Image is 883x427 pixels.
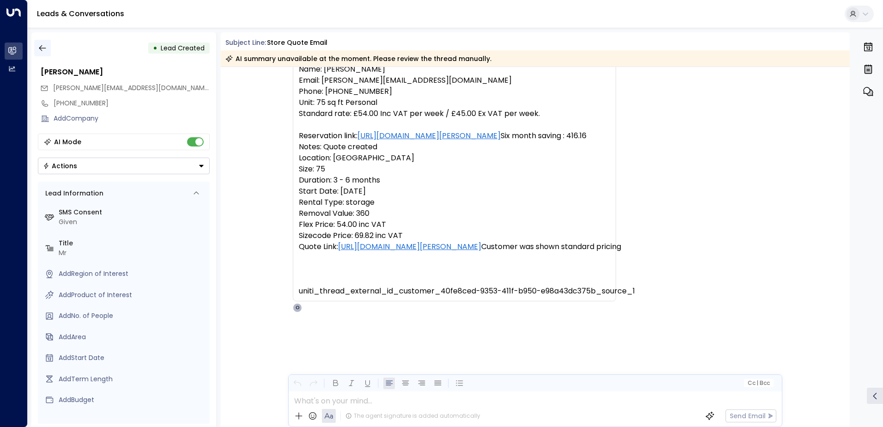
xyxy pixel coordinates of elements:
div: AddTerm Length [59,374,206,384]
div: Lead Information [42,189,103,198]
div: • [153,40,157,56]
button: Undo [291,378,303,389]
div: AddBudget [59,395,206,405]
div: The agent signature is added automatically [345,412,480,420]
div: AddNo. of People [59,311,206,321]
div: Button group with a nested menu [38,158,210,174]
span: [PERSON_NAME][EMAIL_ADDRESS][DOMAIN_NAME] [53,83,211,92]
label: Title [59,238,206,248]
button: Cc|Bcc [744,379,773,388]
div: AddStart Date [59,353,206,363]
button: Actions [38,158,210,174]
span: Subject Line: [225,38,266,47]
a: Leads & Conversations [37,8,124,19]
label: SMS Consent [59,207,206,217]
div: Given [59,217,206,227]
span: Lead Created [161,43,205,53]
span: yuri-mariano@hotmail.com [53,83,210,93]
div: AI Mode [54,137,81,146]
span: Cc Bcc [747,380,769,386]
div: AddProduct of Interest [59,290,206,300]
div: O [293,303,302,312]
button: Redo [308,378,319,389]
div: [PERSON_NAME] [41,67,210,78]
a: [URL][DOMAIN_NAME][PERSON_NAME] [357,130,501,141]
label: Source [59,416,206,426]
pre: Name: [PERSON_NAME] Email: [PERSON_NAME][EMAIL_ADDRESS][DOMAIN_NAME] Phone: [PHONE_NUMBER] Unit: ... [299,64,610,297]
div: AddCompany [54,114,210,123]
div: AI summary unavailable at the moment. Please review the thread manually. [225,54,491,63]
span: | [756,380,758,386]
div: [PHONE_NUMBER] [54,98,210,108]
div: Actions [43,162,77,170]
div: AddArea [59,332,206,342]
div: AddRegion of Interest [59,269,206,279]
div: Store Quote Email [267,38,327,48]
a: [URL][DOMAIN_NAME][PERSON_NAME] [338,241,481,252]
div: Mr [59,248,206,258]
